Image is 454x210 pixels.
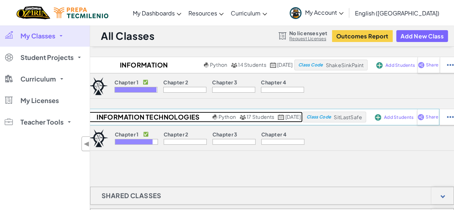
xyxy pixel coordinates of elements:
span: Curriculum [231,9,261,17]
span: Share [426,63,438,67]
p: Chapter 4 [261,79,286,85]
p: ✅ [143,79,148,85]
span: ◀ [84,139,90,149]
span: Add Students [384,115,413,120]
img: calendar.svg [278,115,284,120]
img: MultipleUsers.png [231,62,237,68]
img: logo [89,77,108,95]
p: Chapter 3 [212,131,238,137]
img: Home [17,5,50,20]
span: Add Students [385,63,415,67]
span: Curriculum [20,76,56,82]
button: Outcomes Report [332,30,393,42]
span: English ([GEOGRAPHIC_DATA]) [355,9,439,17]
a: My Account [286,1,347,24]
span: Resources [188,9,217,17]
span: ShakeSinkPaint [326,62,364,68]
h2: Information Technologies 1102 [83,60,202,70]
a: Request Licenses [289,36,327,42]
h2: Information Technologies 1103 [84,112,211,122]
img: IconStudentEllipsis.svg [447,114,454,120]
img: IconAddStudents.svg [376,62,383,69]
span: No licenses yet [289,30,327,36]
img: IconAddStudents.svg [375,114,381,121]
p: Chapter 4 [261,131,286,137]
span: SitLastSafe [334,114,362,120]
a: My Dashboards [129,3,185,23]
span: [DATE] [285,113,301,120]
img: MultipleUsers.png [239,115,246,120]
span: 14 Students [238,61,266,68]
p: ✅ [143,131,149,137]
p: Chapter 1 [115,131,139,137]
a: Curriculum [227,3,271,23]
a: English ([GEOGRAPHIC_DATA]) [351,3,443,23]
a: Resources [185,3,227,23]
h1: Shared Classes [90,187,173,205]
img: Tecmilenio logo [54,8,108,18]
img: IconStudentEllipsis.svg [447,62,454,68]
a: Information Technologies 1103 Python 17 Students [DATE] [84,112,303,122]
span: Teacher Tools [20,119,64,125]
span: Class Code [298,63,323,67]
span: My Licenses [20,97,59,104]
img: IconShare_Purple.svg [417,114,424,120]
span: My Dashboards [133,9,175,17]
img: avatar [290,7,301,19]
span: Python [219,113,236,120]
a: Information Technologies 1102 Python 14 Students [DATE] [83,60,294,70]
p: Chapter 2 [164,131,188,137]
a: Ozaria by CodeCombat logo [17,5,50,20]
img: python.png [204,62,209,68]
span: My Account [305,9,343,16]
h1: All Classes [101,29,154,43]
img: IconShare_Purple.svg [418,62,425,68]
span: Class Code [306,115,331,119]
button: Add New Class [396,30,448,42]
img: logo [89,129,108,147]
span: Python [210,61,227,68]
span: Share [426,115,438,119]
p: Chapter 1 [114,79,139,85]
p: Chapter 2 [163,79,188,85]
p: Chapter 3 [212,79,237,85]
span: 17 Students [247,113,275,120]
span: [DATE] [277,61,292,68]
img: calendar.svg [270,62,276,68]
span: Student Projects [20,54,74,61]
img: python.png [212,115,218,120]
span: My Classes [20,33,55,39]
